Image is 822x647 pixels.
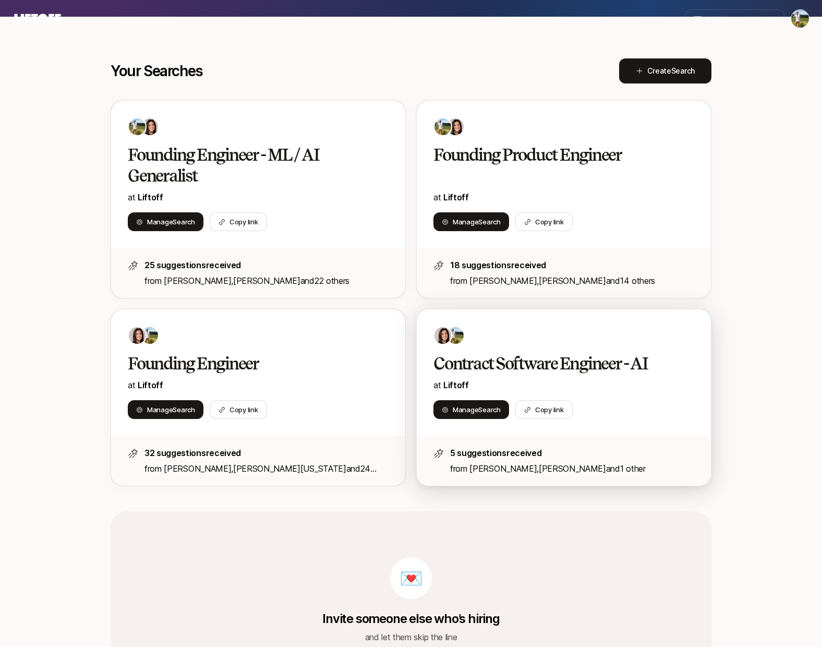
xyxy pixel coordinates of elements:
span: Search [478,405,500,414]
span: Manage [147,217,195,227]
a: Liftoff [443,192,469,202]
p: 18 suggestions received [450,258,694,272]
span: Liftoff [138,380,163,390]
img: star-icon [433,448,444,459]
span: Search [671,66,695,75]
p: from [144,462,389,475]
button: Switch to connecting [685,9,784,28]
h2: Contract Software Engineer - AI [433,353,672,374]
img: 23676b67_9673_43bb_8dff_2aeac9933bfb.jpg [447,327,464,344]
span: [PERSON_NAME] [469,275,537,286]
span: [PERSON_NAME] [164,463,231,474]
span: , [231,463,346,474]
img: 71d7b91d_d7cb_43b4_a7ea_a9b2f2cc6e03.jpg [141,118,158,135]
span: Switch to connecting [706,14,776,24]
p: from [144,274,389,287]
span: and [300,275,349,286]
span: Create [647,65,695,77]
button: Copy link [210,212,267,231]
button: CreateSearch [619,58,711,83]
p: at [128,378,389,392]
button: ManageSearch [128,212,203,231]
span: [PERSON_NAME] [539,463,606,474]
img: 23676b67_9673_43bb_8dff_2aeac9933bfb.jpg [129,118,146,135]
span: [PERSON_NAME] [539,275,606,286]
button: ManageSearch [128,400,203,419]
div: 💌 [390,557,432,599]
span: 14 others [620,275,655,286]
p: at [433,378,694,392]
p: from [450,462,694,475]
a: Liftoff [138,192,163,202]
span: Manage [453,217,501,227]
button: Copy link [515,400,573,419]
img: 23676b67_9673_43bb_8dff_2aeac9933bfb.jpg [141,327,158,344]
p: 25 suggestions received [144,258,389,272]
span: , [537,275,606,286]
p: and let them skip the line [365,630,457,644]
h2: Founding Product Engineer [433,145,672,165]
button: ManageSearch [433,400,509,419]
p: Your Searches [111,63,203,79]
span: Manage [453,404,501,415]
span: 22 others [315,275,349,286]
span: Search [173,218,195,226]
span: [PERSON_NAME] [469,463,537,474]
h2: Founding Engineer [128,353,367,374]
span: Manage [147,404,195,415]
img: 71d7b91d_d7cb_43b4_a7ea_a9b2f2cc6e03.jpg [434,327,451,344]
span: [PERSON_NAME][US_STATE] [233,463,346,474]
span: 1 other [620,463,646,474]
span: and [606,463,646,474]
span: , [537,463,606,474]
a: Liftoff [443,380,469,390]
h2: Founding Engineer - ML / AI Generalist [128,145,367,186]
img: Tyler Kieft [791,10,809,28]
span: [PERSON_NAME] [233,275,300,286]
p: 5 suggestions received [450,446,694,460]
button: Copy link [210,400,267,419]
span: and [606,275,655,286]
img: 71d7b91d_d7cb_43b4_a7ea_a9b2f2cc6e03.jpg [129,327,146,344]
img: star-icon [128,260,138,271]
p: 32 suggestions received [144,446,389,460]
button: ManageSearch [433,212,509,231]
p: at [128,190,389,204]
img: 71d7b91d_d7cb_43b4_a7ea_a9b2f2cc6e03.jpg [447,118,464,135]
p: from [450,274,694,287]
span: Search [173,405,195,414]
span: , [231,275,300,286]
button: Copy link [515,212,573,231]
button: Tyler Kieft [791,9,809,28]
p: at [433,190,694,204]
img: 23676b67_9673_43bb_8dff_2aeac9933bfb.jpg [434,118,451,135]
span: Search [478,218,500,226]
p: Invite someone else who’s hiring [322,612,500,626]
img: star-icon [433,260,444,271]
img: star-icon [128,448,138,459]
span: [PERSON_NAME] [164,275,231,286]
